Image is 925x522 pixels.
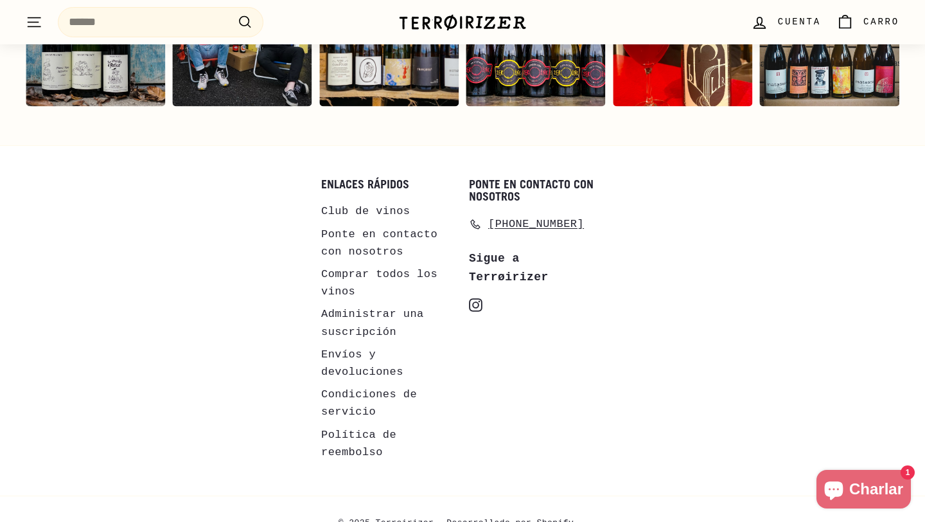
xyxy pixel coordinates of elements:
[321,200,410,222] a: Club de vinos
[321,303,456,343] a: Administrar una suscripción
[321,228,437,258] font: Ponte en contacto con nosotros
[321,268,437,298] font: Comprar todos los vinos
[469,213,584,235] a: [PHONE_NUMBER]
[813,470,915,512] inbox-online-store-chat: Chat de la tienda online de Shopify
[469,252,549,283] font: Sigue a Terrøirizer
[743,3,829,41] a: Cuenta
[321,308,424,337] font: Administrar una suscripción
[488,218,584,230] font: [PHONE_NUMBER]
[321,205,410,217] font: Club de vinos
[321,429,396,458] font: Política de reembolso
[321,424,456,464] a: Política de reembolso
[321,177,409,191] font: Enlaces rápidos
[863,17,899,27] font: Carro
[321,223,456,263] a: Ponte en contacto con nosotros
[321,263,456,303] a: Comprar todos los vinos
[469,177,594,204] font: Ponte en contacto con nosotros
[321,388,417,418] font: Condiciones de servicio
[778,17,821,27] font: Cuenta
[321,343,456,383] a: Envíos y devoluciones
[321,348,403,378] font: Envíos y devoluciones
[321,383,456,423] a: Condiciones de servicio
[829,3,907,41] a: Carro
